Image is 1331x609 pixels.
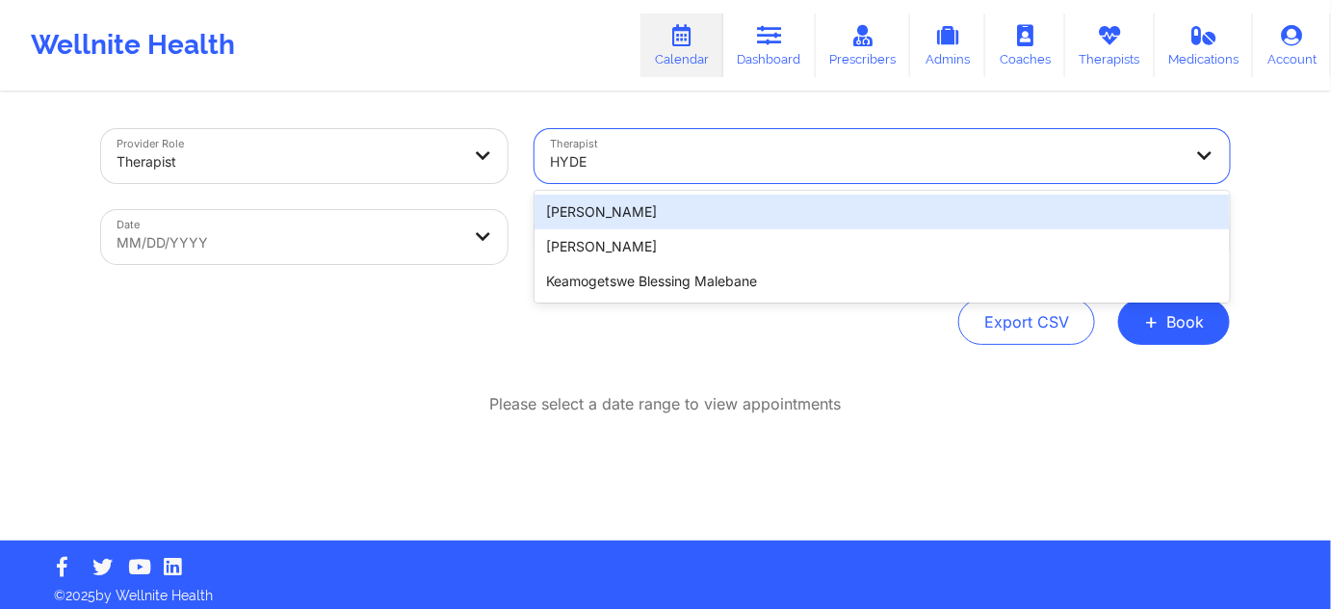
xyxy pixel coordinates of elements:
[985,13,1065,77] a: Coaches
[490,393,842,415] p: Please select a date range to view appointments
[1155,13,1254,77] a: Medications
[640,13,723,77] a: Calendar
[1065,13,1155,77] a: Therapists
[1253,13,1331,77] a: Account
[816,13,911,77] a: Prescribers
[1118,299,1230,345] button: +Book
[958,299,1095,345] button: Export CSV
[723,13,816,77] a: Dashboard
[535,195,1230,229] div: [PERSON_NAME]
[535,264,1230,299] div: Keamogetswe Blessing Malebane
[1144,316,1159,327] span: +
[910,13,985,77] a: Admins
[535,229,1230,264] div: [PERSON_NAME]
[117,141,459,183] div: Therapist
[40,572,1291,605] p: © 2025 by Wellnite Health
